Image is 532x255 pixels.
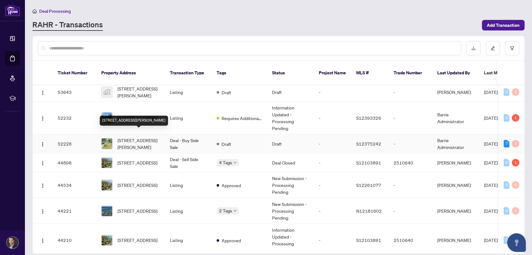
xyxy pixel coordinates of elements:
div: [STREET_ADDRESS][PERSON_NAME] [100,116,168,126]
td: - [314,172,351,198]
span: [DATE] [484,89,498,95]
span: [STREET_ADDRESS] [117,237,157,243]
span: home [32,9,37,13]
button: edit [486,41,500,55]
td: Listing [165,172,212,198]
td: 44221 [53,198,96,224]
td: Draft [267,134,314,153]
span: S12375242 [356,141,381,146]
img: Logo [40,116,45,121]
div: 0 [504,114,509,122]
div: 0 [504,88,509,96]
td: 53643 [53,83,96,102]
img: Logo [40,90,45,95]
button: Open asap [507,233,526,252]
div: 0 [504,236,509,244]
td: - [314,153,351,172]
img: thumbnail-img [102,87,112,97]
button: download [466,41,481,55]
button: Logo [38,180,48,190]
td: - [389,198,432,224]
td: 52228 [53,134,96,153]
td: 44898 [53,153,96,172]
span: [DATE] [484,141,498,146]
td: - [314,102,351,134]
img: Logo [40,161,45,166]
td: - [389,134,432,153]
span: [STREET_ADDRESS][PERSON_NAME] [117,85,160,99]
td: Deal Closed [267,153,314,172]
span: [STREET_ADDRESS][PERSON_NAME] [117,137,160,151]
td: 44534 [53,172,96,198]
th: Trade Number [389,61,432,85]
button: Logo [38,87,48,97]
span: Draft [222,89,231,96]
img: Logo [40,209,45,214]
span: Add Transaction [487,20,520,30]
td: [PERSON_NAME] [432,83,479,102]
img: thumbnail-img [102,206,112,216]
td: 52232 [53,102,96,134]
div: 0 [512,207,519,215]
img: thumbnail-img [102,235,112,245]
td: - [389,102,432,134]
span: [DATE] [484,115,498,121]
span: down [233,161,237,164]
th: Transaction Type [165,61,212,85]
th: Status [267,61,314,85]
td: Deal - Sell Side Sale [165,153,212,172]
span: [DATE] [484,237,498,243]
span: N12181602 [356,208,382,214]
span: Approved [222,182,241,189]
a: RAHR - Transactions [32,20,103,31]
img: thumbnail-img [102,180,112,190]
span: download [471,46,476,50]
td: Draft [267,83,314,102]
td: Deal - Buy Side Sale [165,134,212,153]
td: Listing [165,83,212,102]
td: Barrie Administrator [432,102,479,134]
span: [STREET_ADDRESS] [117,207,157,214]
div: 0 [504,159,509,166]
img: logo [5,5,20,16]
span: Last Modified Date [484,69,522,76]
td: Information Updated - Processing Pending [267,102,314,134]
button: Logo [38,113,48,123]
img: Logo [40,238,45,243]
span: S12261077 [356,182,381,188]
div: 1 [512,159,519,166]
img: thumbnail-img [102,113,112,123]
span: 4 Tags [219,159,232,166]
td: - [314,83,351,102]
td: - [389,172,432,198]
span: [STREET_ADDRESS] [117,114,157,121]
span: Deal Processing [39,8,71,14]
button: filter [505,41,519,55]
th: MLS # [351,61,389,85]
span: [DATE] [484,182,498,188]
button: Add Transaction [482,20,525,30]
div: 0 [512,181,519,189]
span: Requires Additional Docs [222,115,262,122]
button: Logo [38,158,48,168]
img: thumbnail-img [102,157,112,168]
span: filter [510,46,514,50]
div: 7 [504,140,509,147]
td: Listing [165,102,212,134]
td: - [314,198,351,224]
span: [STREET_ADDRESS] [117,159,157,166]
td: [PERSON_NAME] [432,153,479,172]
span: S12103891 [356,237,381,243]
td: New Submission - Processing Pending [267,198,314,224]
button: Logo [38,139,48,149]
td: Listing [165,198,212,224]
span: S12103891 [356,160,381,165]
span: [STREET_ADDRESS] [117,182,157,188]
span: S12393326 [356,115,381,121]
img: thumbnail-img [102,138,112,149]
div: 0 [504,181,509,189]
th: Tags [212,61,267,85]
div: 0 [512,140,519,147]
img: Logo [40,142,45,147]
td: New Submission - Processing Pending [267,172,314,198]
